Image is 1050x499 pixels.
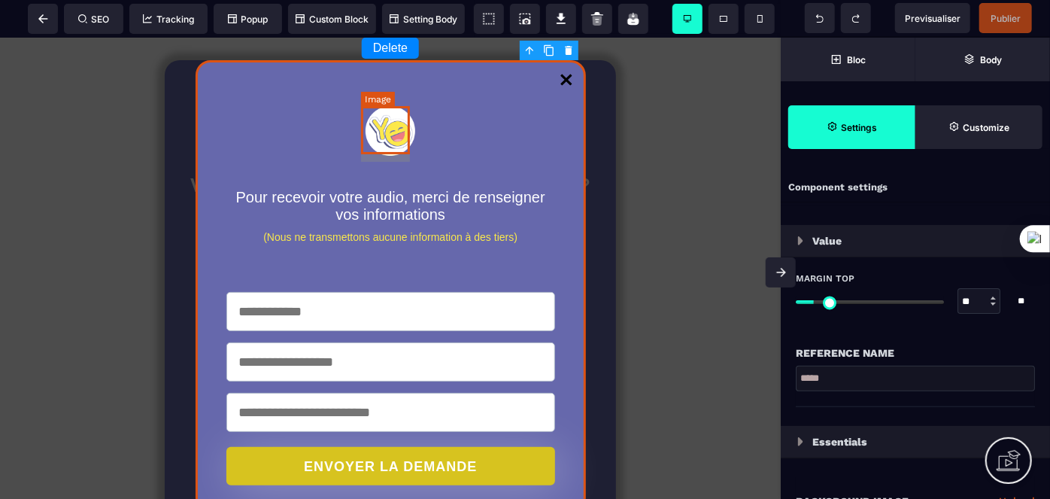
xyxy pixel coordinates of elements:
p: Essentials [812,433,867,451]
span: SEO [78,14,110,25]
span: Tracking [143,14,194,25]
div: Reference name [796,344,1035,362]
span: Screenshot [510,4,540,34]
span: Margin Top [796,272,854,284]
span: Preview [895,3,970,33]
span: Popup [228,14,269,25]
strong: Body [980,54,1002,65]
span: Settings [788,105,915,149]
span: Setting Body [390,14,457,25]
span: View components [474,4,504,34]
span: Open Layer Manager [915,38,1050,81]
a: Close [551,27,581,60]
span: Previsualiser [905,13,960,24]
text: (Nous ne transmettons aucune information à des tiers) [226,190,555,209]
div: Component settings [781,173,1050,202]
img: fb37e386c12df63f1701c2e90b7e7920_Yaka-Oser-logo-medaillon.png [366,68,415,118]
span: Publier [991,13,1021,24]
span: Custom Block [296,14,369,25]
strong: Settings [841,122,877,133]
p: Value [812,232,842,250]
text: Pour recevoir votre audio, merci de renseigner vos informations [226,151,555,190]
img: loading [797,437,803,446]
span: Open Blocks [781,38,915,81]
span: Open Style Manager [915,105,1042,149]
strong: Customize [963,122,1009,133]
strong: Bloc [847,54,866,65]
button: ENVOYER LA DEMANDE [226,409,555,448]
